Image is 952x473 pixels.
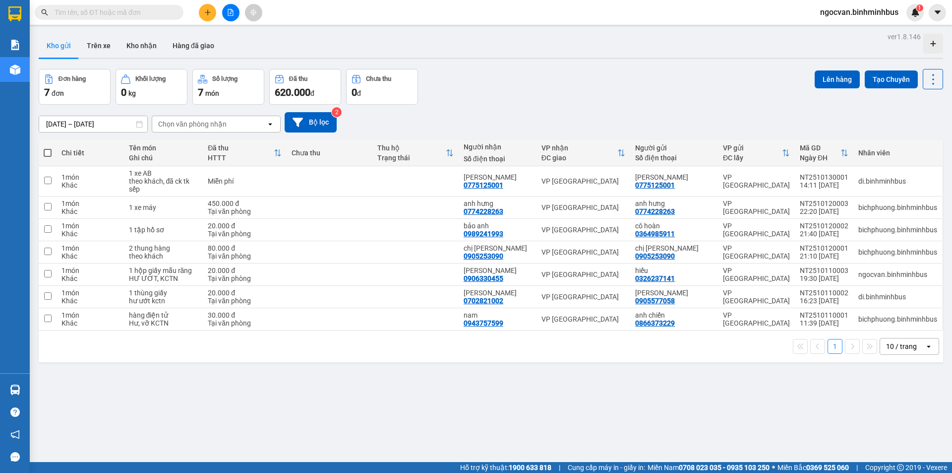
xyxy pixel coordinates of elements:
[858,248,937,256] div: bichphuong.binhminhbus
[858,226,937,234] div: bichphuong.binhminhbus
[541,293,626,301] div: VP [GEOGRAPHIC_DATA]
[723,222,790,238] div: VP [GEOGRAPHIC_DATA]
[800,154,840,162] div: Ngày ĐH
[541,144,618,152] div: VP nhận
[129,297,198,305] div: hư ướt kctn
[44,86,50,98] span: 7
[464,143,532,151] div: Người nhận
[806,464,849,472] strong: 0369 525 060
[464,311,532,319] div: nam
[568,462,645,473] span: Cung cấp máy in - giấy in:
[129,311,198,319] div: hàng điện tử
[800,267,848,274] div: NT2510110003
[812,6,906,18] span: ngocvan.binhminhbus
[918,4,921,11] span: 1
[61,311,119,319] div: 1 món
[208,289,282,297] div: 20.000 đ
[129,252,198,260] div: theo khách
[289,75,307,82] div: Đã thu
[61,289,119,297] div: 1 món
[61,149,119,157] div: Chi tiết
[208,311,282,319] div: 30.000 đ
[635,311,713,319] div: anh chiến
[377,144,445,152] div: Thu hộ
[10,452,20,462] span: message
[245,4,262,21] button: aim
[10,385,20,395] img: warehouse-icon
[541,154,618,162] div: ĐC giao
[205,89,219,97] span: món
[119,34,165,58] button: Kho nhận
[541,270,626,278] div: VP [GEOGRAPHIC_DATA]
[10,430,20,439] span: notification
[679,464,770,472] strong: 0708 023 035 - 0935 103 250
[208,274,282,282] div: Tại văn phòng
[192,69,264,105] button: Số lượng7món
[204,9,211,16] span: plus
[828,339,842,354] button: 1
[129,226,198,234] div: 1 tập hồ sơ
[55,7,172,18] input: Tìm tên, số ĐT hoặc mã đơn
[129,289,198,297] div: 1 thùng giấy
[10,407,20,417] span: question-circle
[723,289,790,305] div: VP [GEOGRAPHIC_DATA]
[541,177,626,185] div: VP [GEOGRAPHIC_DATA]
[858,270,937,278] div: ngocvan.binhminhbus
[886,341,917,351] div: 10 / trang
[212,75,238,82] div: Số lượng
[800,289,848,297] div: NT2510110002
[208,222,282,230] div: 20.000 đ
[346,69,418,105] button: Chưa thu0đ
[199,4,216,21] button: plus
[165,34,222,58] button: Hàng đã giao
[357,89,361,97] span: đ
[464,207,503,215] div: 0774228263
[285,112,337,133] button: Bộ lọc
[61,319,119,327] div: Khác
[800,144,840,152] div: Mã GD
[541,315,626,323] div: VP [GEOGRAPHIC_DATA]
[128,89,136,97] span: kg
[208,200,282,207] div: 450.000 đ
[541,203,626,211] div: VP [GEOGRAPHIC_DATA]
[718,140,795,166] th: Toggle SortBy
[464,222,532,230] div: bảo anh
[227,9,234,16] span: file-add
[723,154,782,162] div: ĐC lấy
[800,181,848,189] div: 14:11 [DATE]
[464,267,532,274] div: Hiếu Nguyễn
[723,244,790,260] div: VP [GEOGRAPHIC_DATA]
[772,466,775,470] span: ⚪️
[61,222,119,230] div: 1 món
[800,173,848,181] div: NT2510130001
[858,293,937,301] div: di.binhminhbus
[10,65,20,75] img: warehouse-icon
[723,311,790,327] div: VP [GEOGRAPHIC_DATA]
[723,173,790,189] div: VP [GEOGRAPHIC_DATA]
[464,252,503,260] div: 0905253090
[635,144,713,152] div: Người gửi
[121,86,126,98] span: 0
[865,70,918,88] button: Tạo Chuyến
[129,244,198,252] div: 2 thung hàng
[208,230,282,238] div: Tại văn phòng
[923,34,943,54] div: Tạo kho hàng mới
[464,289,532,297] div: Minh Luân
[377,154,445,162] div: Trạng thái
[129,203,198,211] div: 1 xe máy
[464,200,532,207] div: anh hưng
[800,207,848,215] div: 22:20 [DATE]
[61,200,119,207] div: 1 món
[800,319,848,327] div: 11:39 [DATE]
[897,464,904,471] span: copyright
[61,267,119,274] div: 1 món
[208,252,282,260] div: Tại văn phòng
[536,140,631,166] th: Toggle SortBy
[723,267,790,282] div: VP [GEOGRAPHIC_DATA]
[208,297,282,305] div: Tại văn phòng
[129,144,198,152] div: Tên món
[541,226,626,234] div: VP [GEOGRAPHIC_DATA]
[888,31,921,42] div: ver 1.8.146
[198,86,203,98] span: 7
[208,319,282,327] div: Tại văn phòng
